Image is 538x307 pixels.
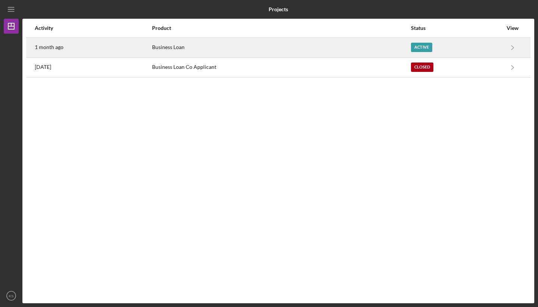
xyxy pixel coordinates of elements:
div: View [503,25,522,31]
div: Active [411,43,432,52]
text: KS [9,294,14,298]
div: Activity [35,25,151,31]
div: Status [411,25,503,31]
time: 2025-06-27 17:25 [35,64,51,70]
div: Product [152,25,410,31]
b: Projects [269,6,288,12]
div: Closed [411,63,433,72]
div: Business Loan Co Applicant [152,58,410,77]
time: 2025-07-21 19:22 [35,44,64,50]
button: KS [4,288,19,303]
div: Business Loan [152,38,410,57]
